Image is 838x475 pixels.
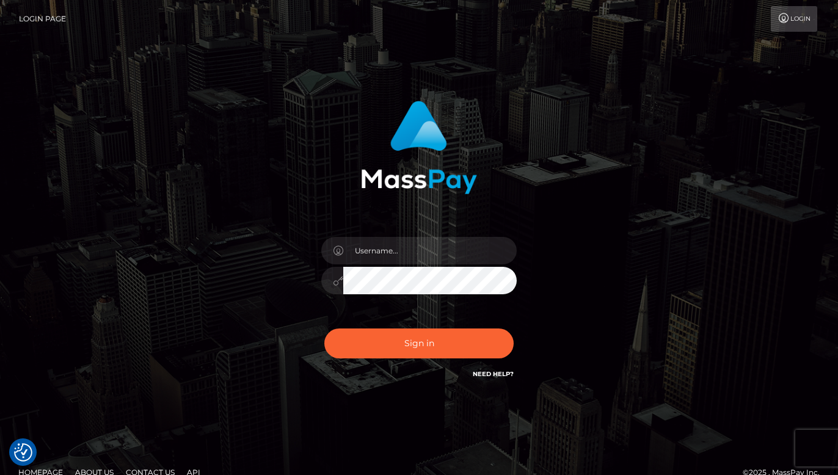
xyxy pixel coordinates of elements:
a: Login [771,6,817,32]
a: Login Page [19,6,66,32]
img: MassPay Login [361,101,477,194]
a: Need Help? [473,370,514,378]
button: Consent Preferences [14,443,32,462]
img: Revisit consent button [14,443,32,462]
button: Sign in [324,328,514,358]
input: Username... [343,237,517,264]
